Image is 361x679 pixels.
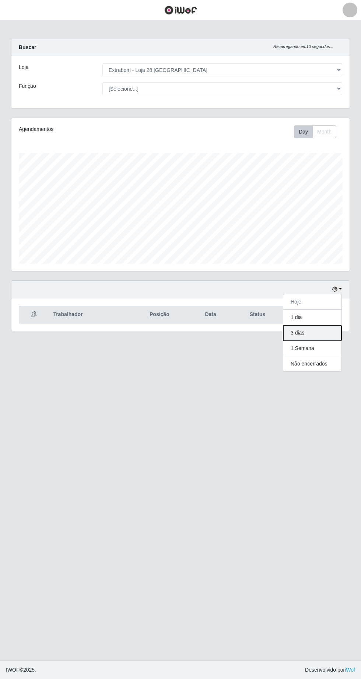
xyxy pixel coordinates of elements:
[164,6,197,15] img: CoreUI Logo
[129,306,189,323] th: Posição
[19,82,36,90] label: Função
[19,125,147,133] div: Agendamentos
[345,667,355,673] a: iWof
[283,294,341,310] button: Hoje
[283,341,341,356] button: 1 Semana
[283,325,341,341] button: 3 dias
[6,666,36,674] span: © 2025 .
[19,63,28,71] label: Loja
[232,306,283,323] th: Status
[49,306,129,323] th: Trabalhador
[19,44,36,50] strong: Buscar
[283,356,341,371] button: Não encerrados
[273,44,333,49] i: Recarregando em 10 segundos...
[294,125,342,138] div: Toolbar with button groups
[283,310,341,325] button: 1 dia
[6,667,20,673] span: IWOF
[294,125,336,138] div: First group
[189,306,231,323] th: Data
[294,125,313,138] button: Day
[312,125,336,138] button: Month
[305,666,355,674] span: Desenvolvido por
